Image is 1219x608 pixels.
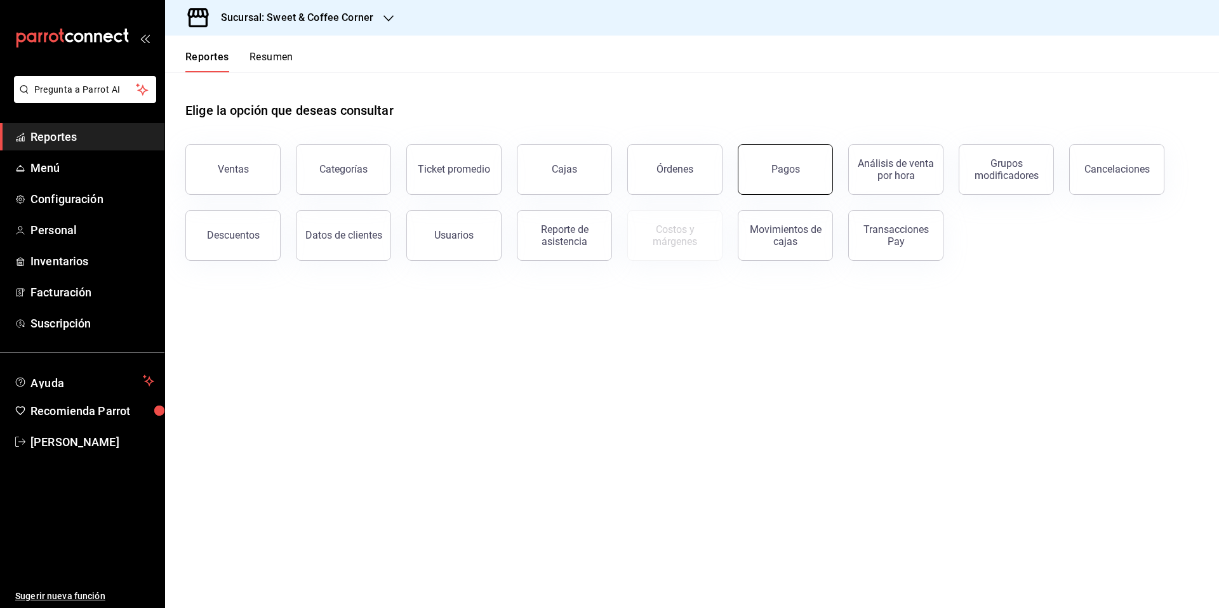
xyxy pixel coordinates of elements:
span: Facturación [30,284,154,301]
div: Cajas [552,162,578,177]
div: Ticket promedio [418,163,490,175]
button: Pregunta a Parrot AI [14,76,156,103]
span: Sugerir nueva función [15,590,154,603]
button: Análisis de venta por hora [848,144,943,195]
div: Cancelaciones [1084,163,1150,175]
span: Menú [30,159,154,176]
button: Usuarios [406,210,502,261]
button: open_drawer_menu [140,33,150,43]
button: Pagos [738,144,833,195]
button: Cancelaciones [1069,144,1164,195]
button: Resumen [250,51,293,72]
span: [PERSON_NAME] [30,433,154,451]
button: Transacciones Pay [848,210,943,261]
button: Categorías [296,144,391,195]
div: Transacciones Pay [856,223,935,248]
button: Reporte de asistencia [517,210,612,261]
span: Recomienda Parrot [30,402,154,420]
div: Datos de clientes [305,229,382,241]
button: Datos de clientes [296,210,391,261]
div: Grupos modificadores [967,157,1046,182]
button: Reportes [185,51,229,72]
span: Suscripción [30,315,154,332]
div: Análisis de venta por hora [856,157,935,182]
div: navigation tabs [185,51,293,72]
button: Grupos modificadores [959,144,1054,195]
span: Ayuda [30,373,138,388]
h3: Sucursal: Sweet & Coffee Corner [211,10,373,25]
span: Pregunta a Parrot AI [34,83,137,96]
span: Inventarios [30,253,154,270]
a: Pregunta a Parrot AI [9,92,156,105]
div: Descuentos [207,229,260,241]
span: Configuración [30,190,154,208]
div: Costos y márgenes [636,223,714,248]
button: Contrata inventarios para ver este reporte [627,210,723,261]
div: Órdenes [656,163,693,175]
span: Reportes [30,128,154,145]
button: Ticket promedio [406,144,502,195]
span: Personal [30,221,154,239]
button: Descuentos [185,210,281,261]
div: Reporte de asistencia [525,223,604,248]
div: Categorías [319,163,368,175]
button: Movimientos de cajas [738,210,833,261]
a: Cajas [517,144,612,195]
h1: Elige la opción que deseas consultar [185,101,394,120]
div: Movimientos de cajas [746,223,825,248]
div: Ventas [218,163,249,175]
div: Pagos [771,163,800,175]
div: Usuarios [434,229,474,241]
button: Órdenes [627,144,723,195]
button: Ventas [185,144,281,195]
